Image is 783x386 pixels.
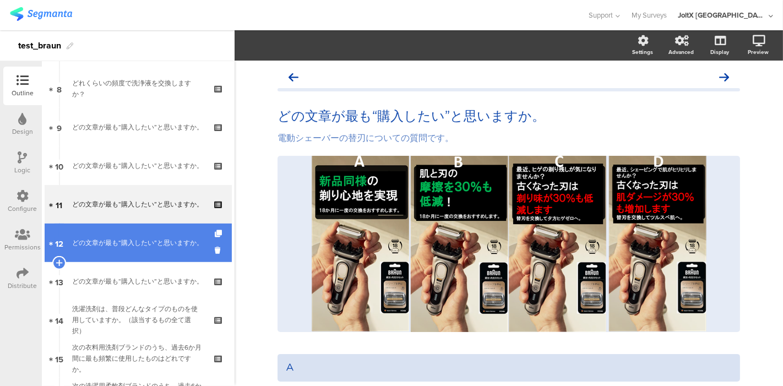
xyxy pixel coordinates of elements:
span: 15 [55,352,63,365]
img: どの文章が最も“購入したい”と思いますか。 cover image [312,156,706,332]
div: A [286,361,731,374]
div: Display [710,48,729,56]
div: JoltX [GEOGRAPHIC_DATA] [678,10,766,20]
div: test_braun [18,37,61,55]
a: 8 どれくらいの頻度で洗浄液を交換しますか？ [45,69,232,108]
div: どれくらいの頻度で洗浄液を交換しますか？ [72,78,204,100]
a: 10 どの文章が最も“購入したい”と思いますか。 [45,146,232,185]
div: Advanced [668,48,694,56]
span: 14 [55,314,63,326]
i: Delete [215,245,224,255]
a: 12 どの文章が最も“購入したい”と思いますか。 [45,224,232,262]
div: Preview [748,48,769,56]
a: 14 洗濯洗剤は、普段どんなタイプのものを使用していますか。（該当するもの全て選択） [45,301,232,339]
span: 11 [56,198,63,210]
div: どの文章が最も“購入したい”と思いますか。 [72,122,204,133]
div: Settings [632,48,653,56]
div: 次の衣料用洗剤ブランドのうち、過去6か月間に最も頻繁に使用したものはどれですか。 [72,342,204,375]
div: Configure [8,204,37,214]
div: どの文章が最も“購入したい”と思いますか。 [72,276,204,287]
span: 10 [55,160,63,172]
span: 8 [57,83,62,95]
span: Support [589,10,613,20]
div: どの文章が最も“購入したい”と思いますか。 [72,160,204,171]
div: Logic [15,165,31,175]
div: Distribute [8,281,37,291]
a: 11 どの文章が最も“購入したい”と思いますか。 [45,185,232,224]
img: segmanta logo [10,7,72,21]
div: Permissions [4,242,41,252]
a: 15 次の衣料用洗剤ブランドのうち、過去6か月間に最も頻繁に使用したものはどれですか。 [45,339,232,378]
span: 13 [55,275,63,287]
span: 12 [55,237,63,249]
a: 13 どの文章が最も“購入したい”と思いますか。 [45,262,232,301]
i: Duplicate [215,230,224,237]
a: 9 どの文章が最も“購入したい”と思いますか。 [45,108,232,146]
p: どの文章が最も“購入したい”と思いますか。 [278,108,740,124]
div: Design [12,127,33,137]
div: どの文章が最も“購入したい”と思いますか。 [72,199,204,210]
p: 電動シェーバーの替刃についての質問です。 [278,133,740,144]
div: Outline [12,88,34,98]
div: 洗濯洗剤は、普段どんなタイプのものを使用していますか。（該当するもの全て選択） [72,303,204,336]
div: どの文章が最も“購入したい”と思いますか。 [72,237,204,248]
span: 9 [57,121,62,133]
